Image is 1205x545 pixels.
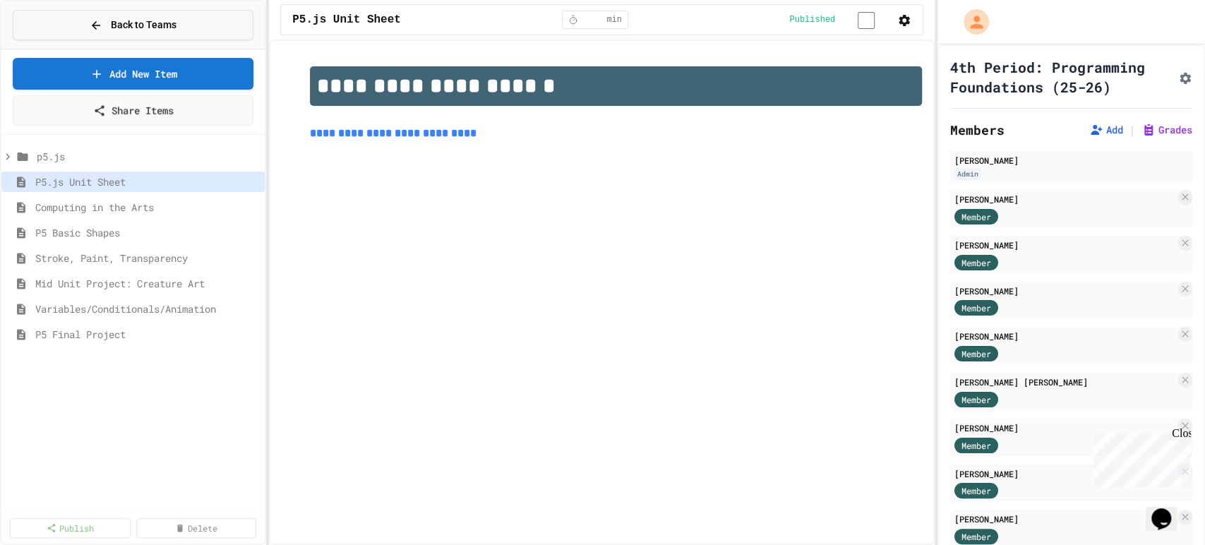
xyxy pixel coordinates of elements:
div: [PERSON_NAME] [954,467,1175,480]
button: Add [1089,123,1123,137]
span: Variables/Conditionals/Animation [35,301,259,316]
div: [PERSON_NAME] [954,330,1175,342]
div: [PERSON_NAME] [954,154,1188,167]
span: Member [961,393,991,406]
span: Member [961,210,991,223]
button: Back to Teams [13,10,253,40]
input: publish toggle [841,12,892,29]
span: Member [961,301,991,314]
a: Share Items [13,95,253,126]
span: Computing in the Arts [35,200,259,215]
div: Admin [954,168,981,180]
span: Member [961,484,991,497]
div: Chat with us now!Close [6,6,97,90]
span: Member [961,439,991,452]
span: P5.js Unit Sheet [35,174,259,189]
div: My Account [949,6,993,38]
span: Back to Teams [111,18,176,32]
span: P5 Final Project [35,327,259,342]
div: [PERSON_NAME] [954,421,1175,434]
iframe: chat widget [1146,489,1191,531]
div: [PERSON_NAME] [954,193,1175,205]
a: Add New Item [13,58,253,90]
span: Published [789,14,835,25]
h2: Members [950,120,1005,140]
span: Stroke, Paint, Transparency [35,251,259,265]
span: Member [961,347,991,360]
span: P5 Basic Shapes [35,225,259,240]
span: | [1129,121,1136,138]
span: min [606,14,622,25]
button: Assignment Settings [1178,68,1192,85]
a: Publish [10,518,131,538]
iframe: chat widget [1088,427,1191,487]
span: Mid Unit Project: Creature Art [35,276,259,291]
a: Delete [136,518,257,538]
div: [PERSON_NAME] [954,239,1175,251]
span: Member [961,530,991,543]
div: [PERSON_NAME] [954,513,1175,525]
button: Grades [1141,123,1192,137]
div: [PERSON_NAME] [954,285,1175,297]
span: Member [961,256,991,269]
div: [PERSON_NAME] [PERSON_NAME] [954,376,1175,388]
h1: 4th Period: Programming Foundations (25-26) [950,57,1173,97]
span: p5.js [37,149,259,164]
span: P5.js Unit Sheet [292,11,401,28]
div: Content is published and visible to students [789,11,892,28]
